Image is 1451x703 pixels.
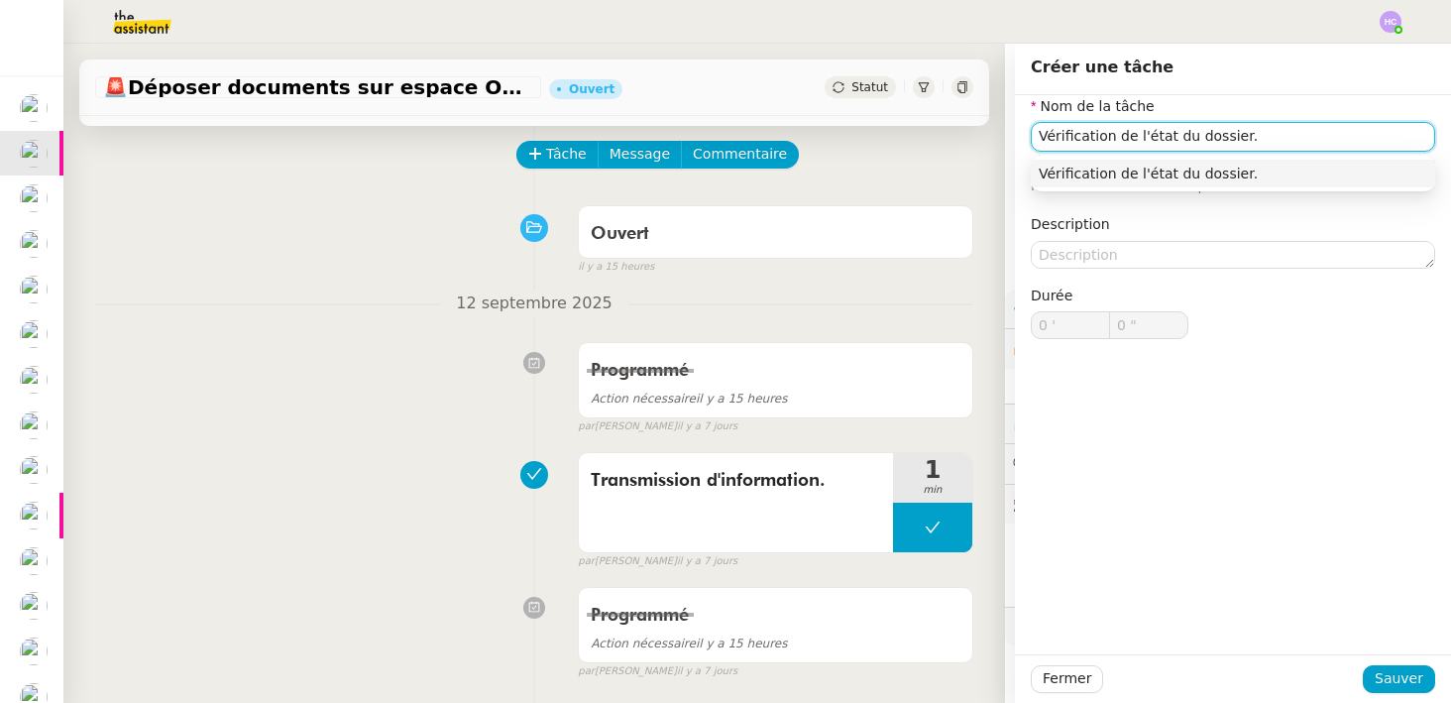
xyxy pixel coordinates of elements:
[1380,11,1401,33] img: svg
[20,94,48,122] img: users%2Fa6PbEmLwvGXylUqKytRPpDpAx153%2Favatar%2Ffanny.png
[893,482,972,499] span: min
[20,592,48,620] img: users%2Fvjxz7HYmGaNTSE4yF5W2mFwJXra2%2Favatar%2Ff3aef901-807b-4123-bf55-4aed7c5d6af5
[569,83,614,95] div: Ouvert
[677,553,737,570] span: il y a 7 jours
[103,77,533,97] span: Déposer documents sur espace OPCO
[20,184,48,212] img: users%2Fa6PbEmLwvGXylUqKytRPpDpAx153%2Favatar%2Ffanny.png
[20,276,48,303] img: users%2FIoBAolhPL9cNaVKpLOfSBrcGcwi2%2Favatar%2F50a6465f-3fe2-4509-b080-1d8d3f65d641
[1031,58,1173,76] span: Créer une tâche
[1031,288,1072,303] span: Durée
[1032,312,1109,338] input: 0 min
[591,392,696,406] span: Action nécessaire
[20,320,48,348] img: users%2Fo4K84Ijfr6OOM0fa5Hz4riIOf4g2%2Favatar%2FChatGPT%20Image%201%20aou%CC%82t%202025%2C%2010_2...
[1031,216,1110,232] label: Description
[591,225,649,243] span: Ouvert
[591,466,881,496] span: Transmission d'information.
[1013,337,1142,360] span: 🔐
[591,637,787,650] span: il y a 15 heures
[1005,290,1451,328] div: ⚙️Procédures
[591,362,689,380] span: Programmé
[851,80,888,94] span: Statut
[20,366,48,394] img: users%2Fa6PbEmLwvGXylUqKytRPpDpAx153%2Favatar%2Ffanny.png
[440,291,628,317] span: 12 septembre 2025
[20,502,48,529] img: users%2FTDxDvmCjFdN3QFePFNGdQUcJcQk1%2Favatar%2F0cfb3a67-8790-4592-a9ec-92226c678442
[1043,667,1091,690] span: Fermer
[20,230,48,258] img: users%2FTDxDvmCjFdN3QFePFNGdQUcJcQk1%2Favatar%2F0cfb3a67-8790-4592-a9ec-92226c678442
[546,143,587,166] span: Tâche
[591,607,689,625] span: Programmé
[610,143,670,166] span: Message
[1031,122,1435,151] input: Nom
[516,141,599,169] button: Tâche
[578,663,595,680] span: par
[1005,485,1451,524] div: 🕵️Autres demandes en cours 6
[578,663,737,680] small: [PERSON_NAME]
[681,141,799,169] button: Commentaire
[893,458,972,482] span: 1
[1013,455,1140,471] span: 💬
[578,418,737,435] small: [PERSON_NAME]
[103,75,128,99] span: 🚨
[1013,297,1116,320] span: ⚙️
[693,143,787,166] span: Commentaire
[1031,665,1103,693] button: Fermer
[1031,98,1155,114] label: Nom de la tâche
[1005,608,1451,646] div: 🧴Autres
[1375,667,1423,690] span: Sauver
[20,638,48,665] img: users%2FTDxDvmCjFdN3QFePFNGdQUcJcQk1%2Favatar%2F0cfb3a67-8790-4592-a9ec-92226c678442
[20,547,48,575] img: users%2FTDxDvmCjFdN3QFePFNGdQUcJcQk1%2Favatar%2F0cfb3a67-8790-4592-a9ec-92226c678442
[677,663,737,680] span: il y a 7 jours
[1363,665,1435,693] button: Sauver
[20,140,48,168] img: users%2Fo4K84Ijfr6OOM0fa5Hz4riIOf4g2%2Favatar%2FChatGPT%20Image%201%20aou%CC%82t%202025%2C%2010_2...
[20,456,48,484] img: users%2FNmPW3RcGagVdwlUj0SIRjiM8zA23%2Favatar%2Fb3e8f68e-88d8-429d-a2bd-00fb6f2d12db
[1039,165,1427,182] div: Vérification de l'état du dossier.
[677,418,737,435] span: il y a 7 jours
[1005,444,1451,483] div: 💬Commentaires
[578,553,737,570] small: [PERSON_NAME]
[1110,312,1187,338] input: 0 sec
[1005,329,1451,368] div: 🔐Données client
[1013,619,1074,635] span: 🧴
[591,637,696,650] span: Action nécessaire
[1013,415,1158,431] span: ⏲️
[578,553,595,570] span: par
[20,411,48,439] img: users%2Fo4K84Ijfr6OOM0fa5Hz4riIOf4g2%2Favatar%2FChatGPT%20Image%201%20aou%CC%82t%202025%2C%2010_2...
[1005,405,1451,443] div: ⏲️Tâches 34:55
[598,141,682,169] button: Message
[578,418,595,435] span: par
[591,392,787,406] span: il y a 15 heures
[1013,496,1261,512] span: 🕵️
[578,259,654,276] span: il y a 15 heures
